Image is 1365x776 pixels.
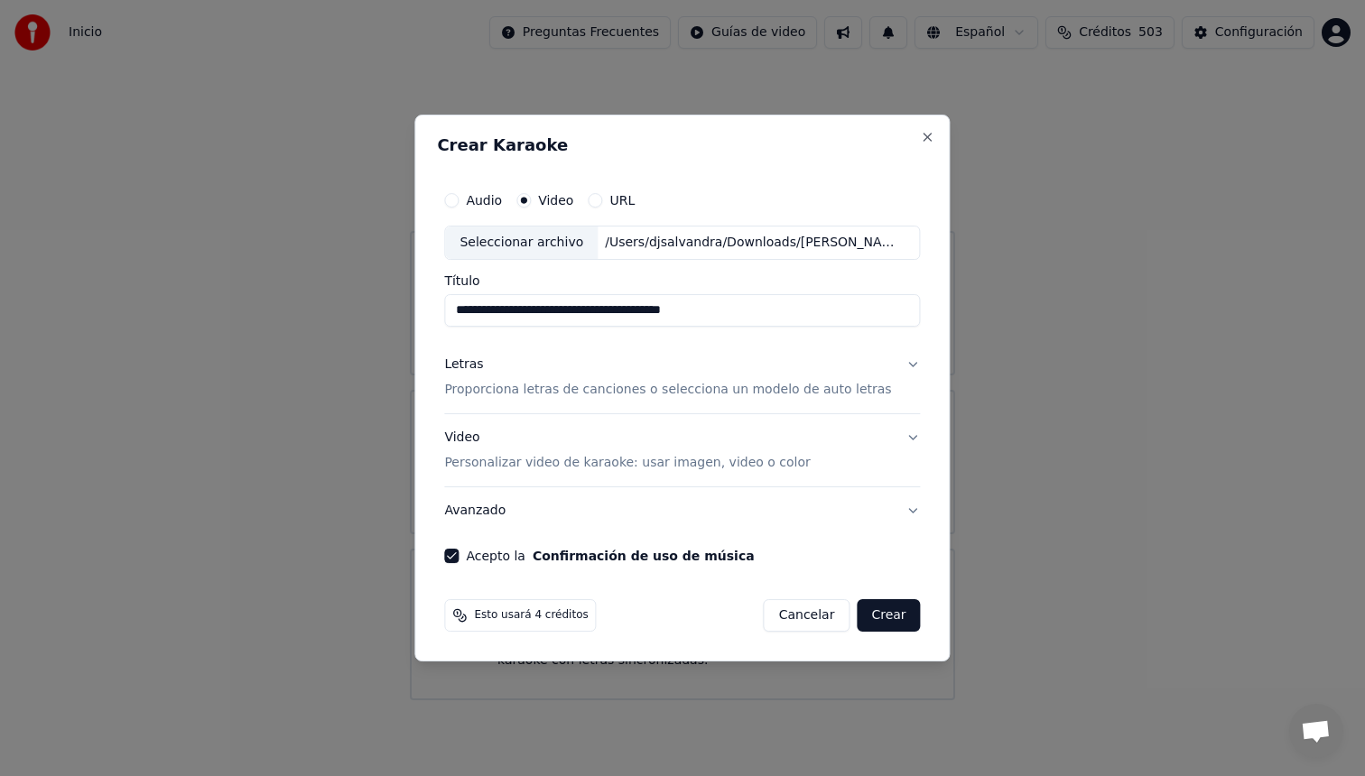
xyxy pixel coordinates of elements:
[764,599,850,632] button: Cancelar
[533,550,755,562] button: Acepto la
[474,608,588,623] span: Esto usará 4 créditos
[445,226,598,259] div: Seleccionar archivo
[598,234,905,252] div: /Users/djsalvandra/Downloads/[PERSON_NAME], [PERSON_NAME] - [PERSON_NAME].mp4
[444,274,920,287] label: Título
[466,550,754,562] label: Acepto la
[609,194,635,207] label: URL
[444,487,920,534] button: Avanzado
[538,194,573,207] label: Video
[444,429,810,472] div: Video
[444,381,891,399] p: Proporciona letras de canciones o selecciona un modelo de auto letras
[437,137,927,153] h2: Crear Karaoke
[444,341,920,413] button: LetrasProporciona letras de canciones o selecciona un modelo de auto letras
[444,356,483,374] div: Letras
[444,454,810,472] p: Personalizar video de karaoke: usar imagen, video o color
[857,599,920,632] button: Crear
[466,194,502,207] label: Audio
[444,414,920,486] button: VideoPersonalizar video de karaoke: usar imagen, video o color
